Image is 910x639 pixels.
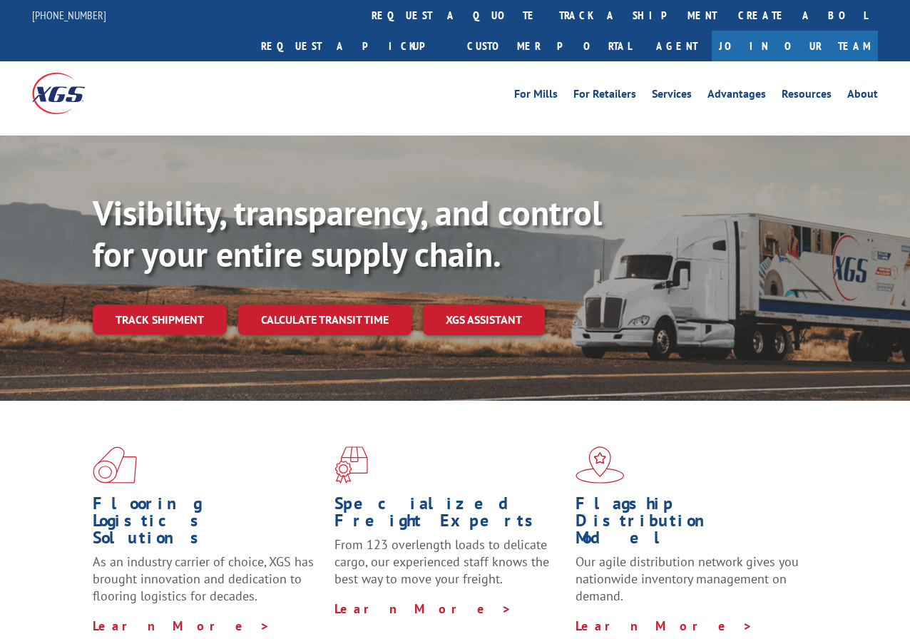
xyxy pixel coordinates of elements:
a: For Retailers [573,88,636,104]
a: Services [652,88,692,104]
a: Resources [782,88,832,104]
a: Learn More > [334,600,512,617]
img: xgs-icon-focused-on-flooring-red [334,446,368,484]
span: Our agile distribution network gives you nationwide inventory management on demand. [576,553,799,604]
a: Request a pickup [250,31,456,61]
span: As an industry carrier of choice, XGS has brought innovation and dedication to flooring logistics... [93,553,314,604]
a: Learn More > [93,618,270,634]
p: From 123 overlength loads to delicate cargo, our experienced staff knows the best way to move you... [334,536,566,600]
a: About [847,88,878,104]
img: xgs-icon-total-supply-chain-intelligence-red [93,446,137,484]
a: Learn More > [576,618,753,634]
a: Agent [642,31,712,61]
a: For Mills [514,88,558,104]
a: XGS ASSISTANT [423,305,545,335]
h1: Specialized Freight Experts [334,495,566,536]
img: xgs-icon-flagship-distribution-model-red [576,446,625,484]
a: Track shipment [93,305,227,334]
b: Visibility, transparency, and control for your entire supply chain. [93,190,602,276]
a: Customer Portal [456,31,642,61]
h1: Flooring Logistics Solutions [93,495,324,553]
a: Advantages [707,88,766,104]
a: Calculate transit time [238,305,411,335]
a: [PHONE_NUMBER] [32,8,106,22]
a: Join Our Team [712,31,878,61]
h1: Flagship Distribution Model [576,495,807,553]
